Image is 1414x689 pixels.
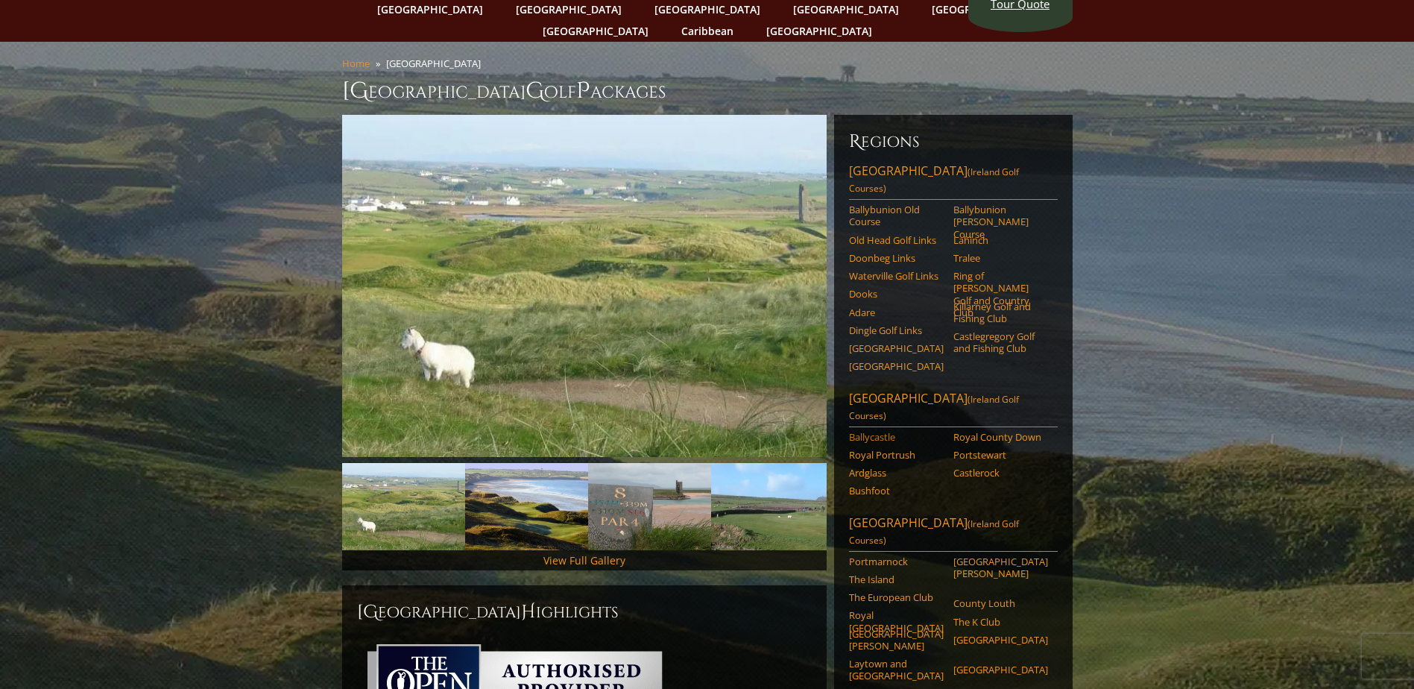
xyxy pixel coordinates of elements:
a: Old Head Golf Links [849,234,944,246]
a: [GEOGRAPHIC_DATA] [535,20,656,42]
a: County Louth [953,597,1048,609]
a: Waterville Golf Links [849,270,944,282]
a: Ballycastle [849,431,944,443]
a: View Full Gallery [543,553,625,567]
a: Portstewart [953,449,1048,461]
li: [GEOGRAPHIC_DATA] [386,57,487,70]
a: [GEOGRAPHIC_DATA](Ireland Golf Courses) [849,390,1058,427]
a: Portmarnock [849,556,944,567]
a: [GEOGRAPHIC_DATA] [953,634,1048,646]
a: Royal [GEOGRAPHIC_DATA] [849,609,944,634]
a: Caribbean [674,20,741,42]
a: [GEOGRAPHIC_DATA] [759,20,880,42]
a: Royal Portrush [849,449,944,461]
span: H [521,600,536,624]
a: Bushfoot [849,485,944,497]
a: Dingle Golf Links [849,324,944,336]
a: Dooks [849,288,944,300]
a: [GEOGRAPHIC_DATA] [849,342,944,354]
a: Tralee [953,252,1048,264]
a: Killarney Golf and Fishing Club [953,301,1048,325]
a: Lahinch [953,234,1048,246]
span: (Ireland Golf Courses) [849,517,1019,547]
h1: [GEOGRAPHIC_DATA] olf ackages [342,76,1073,106]
a: Royal County Down [953,431,1048,443]
span: P [576,76,590,106]
a: [GEOGRAPHIC_DATA][PERSON_NAME] [953,556,1048,580]
a: Castlegregory Golf and Fishing Club [953,330,1048,355]
a: Ring of [PERSON_NAME] Golf and Country Club [953,270,1048,318]
a: [GEOGRAPHIC_DATA](Ireland Golf Courses) [849,163,1058,200]
a: Adare [849,306,944,318]
a: Laytown and [GEOGRAPHIC_DATA] [849,658,944,682]
span: G [525,76,544,106]
a: Ardglass [849,467,944,479]
a: [GEOGRAPHIC_DATA][PERSON_NAME] [849,628,944,652]
a: The Island [849,573,944,585]
span: (Ireland Golf Courses) [849,393,1019,422]
a: [GEOGRAPHIC_DATA] [849,360,944,372]
a: The K Club [953,616,1048,628]
a: [GEOGRAPHIC_DATA] [953,664,1048,676]
a: Ballybunion Old Course [849,204,944,228]
h2: [GEOGRAPHIC_DATA] ighlights [357,600,812,624]
a: Home [342,57,370,70]
span: (Ireland Golf Courses) [849,166,1019,195]
a: Castlerock [953,467,1048,479]
a: Doonbeg Links [849,252,944,264]
a: [GEOGRAPHIC_DATA](Ireland Golf Courses) [849,515,1058,552]
a: Ballybunion [PERSON_NAME] Course [953,204,1048,240]
a: The European Club [849,591,944,603]
h6: Regions [849,130,1058,154]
